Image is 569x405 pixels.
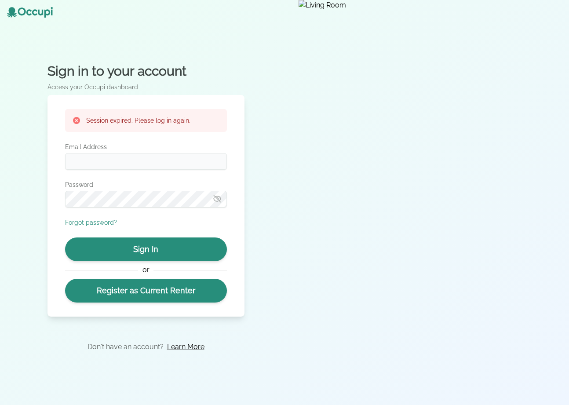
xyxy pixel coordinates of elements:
[86,116,190,125] h3: Session expired. Please log in again.
[65,180,227,189] label: Password
[167,342,204,352] a: Learn More
[138,265,153,275] span: or
[65,279,227,303] a: Register as Current Renter
[65,142,227,151] label: Email Address
[47,63,244,79] h2: Sign in to your account
[65,218,117,227] button: Forgot password?
[65,237,227,261] button: Sign In
[88,342,164,352] p: Don't have an account?
[47,83,244,91] p: Access your Occupi dashboard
